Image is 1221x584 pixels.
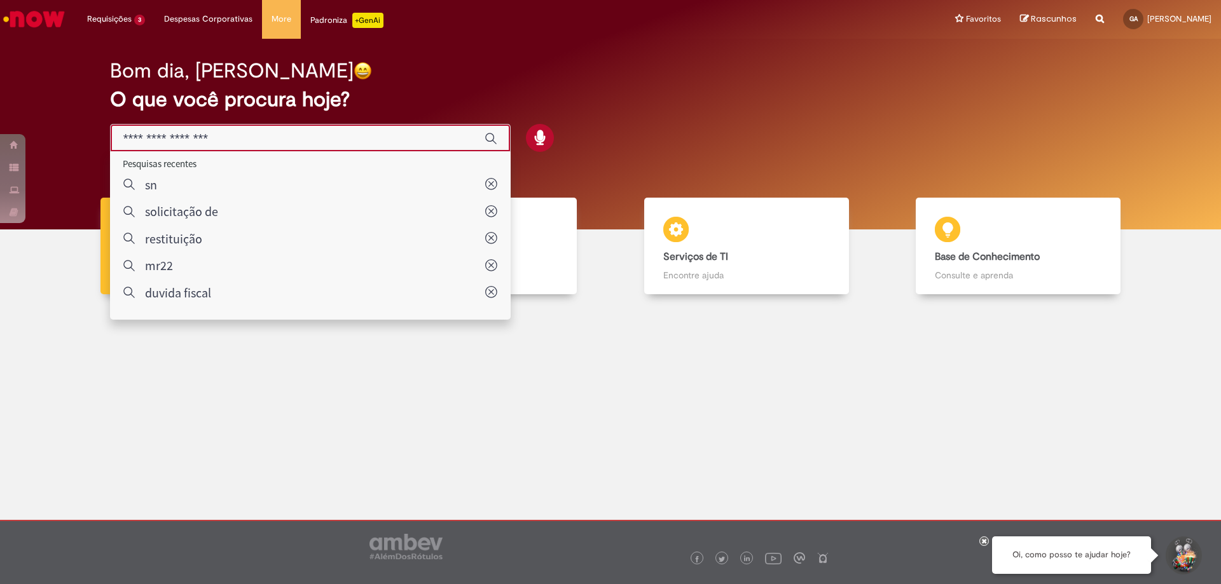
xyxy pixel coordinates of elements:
[87,13,132,25] span: Requisições
[663,250,728,263] b: Serviços de TI
[992,536,1151,574] div: Oi, como posso te ajudar hoje?
[272,13,291,25] span: More
[935,269,1101,282] p: Consulte e aprenda
[1020,13,1077,25] a: Rascunhos
[744,555,750,563] img: logo_footer_linkedin.png
[369,534,443,559] img: logo_footer_ambev_rotulo_gray.png
[966,13,1001,25] span: Favoritos
[817,552,829,564] img: logo_footer_naosei.png
[1164,536,1202,574] button: Iniciar Conversa de Suporte
[67,198,339,295] a: Tirar dúvidas Tirar dúvidas com Lupi Assist e Gen Ai
[352,13,383,28] p: +GenAi
[1,6,67,32] img: ServiceNow
[935,250,1040,263] b: Base de Conhecimento
[1147,13,1211,24] span: [PERSON_NAME]
[794,552,805,564] img: logo_footer_workplace.png
[310,13,383,28] div: Padroniza
[110,60,354,82] h2: Bom dia, [PERSON_NAME]
[694,556,700,562] img: logo_footer_facebook.png
[1031,13,1077,25] span: Rascunhos
[134,15,145,25] span: 3
[110,88,1112,111] h2: O que você procura hoje?
[164,13,252,25] span: Despesas Corporativas
[610,198,883,295] a: Serviços de TI Encontre ajuda
[663,269,830,282] p: Encontre ajuda
[1129,15,1138,23] span: GA
[883,198,1155,295] a: Base de Conhecimento Consulte e aprenda
[354,62,372,80] img: happy-face.png
[765,550,782,566] img: logo_footer_youtube.png
[719,556,725,562] img: logo_footer_twitter.png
